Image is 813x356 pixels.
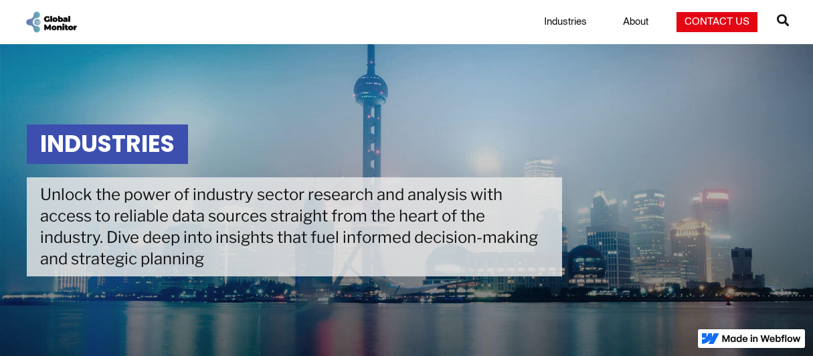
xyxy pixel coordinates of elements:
[777,9,789,35] a: 
[27,124,188,164] h1: Industries
[615,15,656,29] a: About
[536,15,595,29] a: Industries
[24,10,78,35] a: home
[27,177,562,276] div: Unlock the power of industry sector research and analysis with access to reliable data sources st...
[676,12,757,32] a: Contact Us
[722,335,801,343] img: Made in Webflow
[777,11,789,29] span: 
